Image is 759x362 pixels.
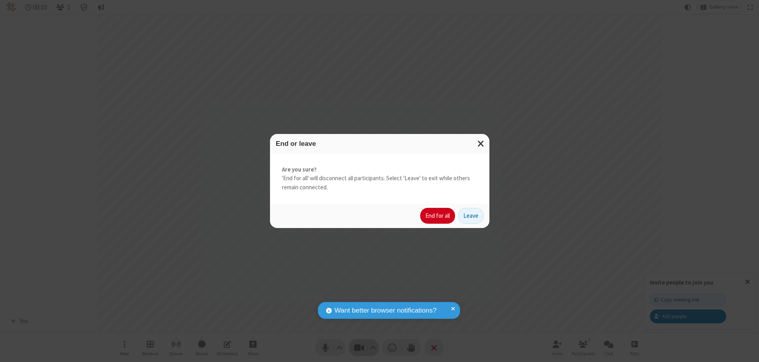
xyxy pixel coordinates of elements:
button: Close modal [473,134,489,153]
button: End for all [420,208,455,224]
button: Leave [458,208,483,224]
div: 'End for all' will disconnect all participants. Select 'Leave' to exit while others remain connec... [270,153,489,204]
span: Want better browser notifications? [334,305,436,316]
strong: Are you sure? [282,165,478,174]
h3: End or leave [276,140,483,147]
